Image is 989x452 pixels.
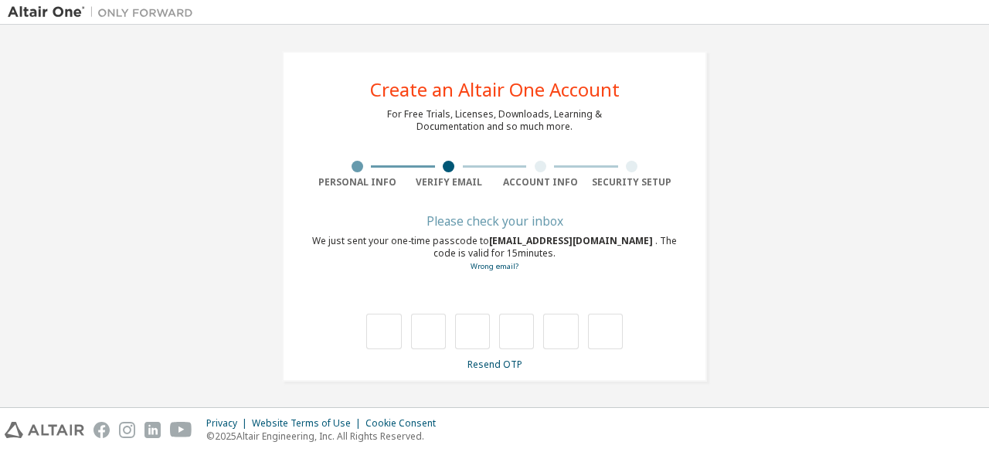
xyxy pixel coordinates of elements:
[93,422,110,438] img: facebook.svg
[387,108,602,133] div: For Free Trials, Licenses, Downloads, Learning & Documentation and so much more.
[370,80,620,99] div: Create an Altair One Account
[311,176,403,189] div: Personal Info
[170,422,192,438] img: youtube.svg
[311,216,678,226] div: Please check your inbox
[119,422,135,438] img: instagram.svg
[144,422,161,438] img: linkedin.svg
[252,417,365,430] div: Website Terms of Use
[311,235,678,273] div: We just sent your one-time passcode to . The code is valid for 15 minutes.
[489,234,655,247] span: [EMAIL_ADDRESS][DOMAIN_NAME]
[5,422,84,438] img: altair_logo.svg
[471,261,518,271] a: Go back to the registration form
[586,176,678,189] div: Security Setup
[365,417,445,430] div: Cookie Consent
[467,358,522,371] a: Resend OTP
[403,176,495,189] div: Verify Email
[206,430,445,443] p: © 2025 Altair Engineering, Inc. All Rights Reserved.
[8,5,201,20] img: Altair One
[494,176,586,189] div: Account Info
[206,417,252,430] div: Privacy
